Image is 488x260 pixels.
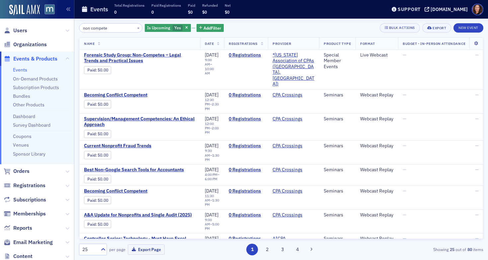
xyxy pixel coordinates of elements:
[44,4,55,15] img: SailAMX
[109,246,125,252] label: per page
[174,25,181,30] span: Yes
[403,188,406,194] span: —
[403,92,406,98] span: —
[82,246,97,253] div: 25
[403,212,406,218] span: —
[98,177,108,182] span: $0.00
[205,217,212,226] time: 9:00 AM
[87,222,98,227] span: :
[205,172,217,177] time: 4:00 PM
[205,143,218,149] span: [DATE]
[273,116,302,122] a: CPA Crossings
[475,235,479,241] span: —
[433,26,446,30] div: Export
[114,3,144,8] p: Total Registrations
[84,130,111,138] div: Paid: 0 - $0
[4,224,32,232] a: Reports
[453,24,483,30] a: New Event
[229,116,263,122] a: 0 Registrations
[84,212,196,218] a: A&A Update for Nonprofits and Single Audit (2025)
[84,196,111,204] div: Paid: 0 - $0
[151,3,181,8] p: Paid Registrations
[229,92,263,98] a: 0 Registrations
[13,67,27,73] a: Events
[324,188,351,194] div: Seminars
[403,235,406,241] span: —
[203,25,221,31] span: Add Filter
[87,102,96,107] a: Paid
[84,41,95,46] span: Name
[403,167,406,173] span: —
[13,182,45,189] span: Registrations
[475,188,479,194] span: —
[422,23,451,33] button: Export
[84,188,196,194] a: Becoming Conflict Competent
[273,116,314,122] span: CPA Crossings
[353,246,483,252] div: Showing out of items
[13,224,32,232] span: Reports
[324,167,351,173] div: Seminars
[205,122,219,135] div: –
[4,210,46,217] a: Memberships
[4,41,47,48] a: Organizations
[84,100,111,108] div: Paid: 0 - $0
[403,52,406,58] span: —
[273,236,286,242] a: AICPA
[475,116,479,122] span: —
[4,55,57,63] a: Events & Products
[229,188,263,194] a: 0 Registrations
[262,244,273,255] button: 2
[229,167,263,173] a: 0 Registrations
[324,236,351,242] div: Seminars
[84,151,111,159] div: Paid: 0 - $0
[360,236,393,242] div: Webcast Replay
[87,177,96,182] a: Paid
[13,210,46,217] span: Memberships
[4,168,30,175] a: Orders
[84,116,196,128] span: Supervision/Management Competencies: An Ethical Approach
[84,167,196,173] a: Best Non-Google Search Tools for Accountants
[360,188,393,194] div: Webcast Replay
[273,52,314,87] a: *[US_STATE] Association of CPAs ([GEOGRAPHIC_DATA], [GEOGRAPHIC_DATA])
[87,177,98,182] span: :
[188,9,193,15] span: $0
[229,236,263,242] a: 0 Registrations
[475,167,479,173] span: —
[128,244,165,255] button: Export Page
[13,93,30,99] a: Bundles
[225,3,231,8] p: Net
[84,52,196,64] span: Forensic Study Group: Non-Competes – Legal Trends and Practical Issues
[273,41,291,46] span: Provider
[98,198,108,203] span: $0.00
[277,244,288,255] button: 3
[205,92,218,98] span: [DATE]
[13,102,44,108] a: Other Products
[205,58,212,66] time: 9:00 AM
[145,24,191,32] div: Yes
[4,239,53,246] a: Email Marketing
[229,41,258,46] span: Registrations
[205,58,219,75] div: –
[273,92,314,98] span: CPA Crossings
[273,188,314,194] span: CPA Crossings
[403,116,406,122] span: —
[360,143,393,149] div: Webcast Replay
[324,41,351,46] span: Product Type
[205,153,219,162] time: 1:30 PM
[13,253,33,260] span: Content
[13,168,30,175] span: Orders
[205,235,218,241] span: [DATE]
[324,212,351,218] div: Seminars
[84,66,111,74] div: Paid: 0 - $0
[114,9,117,15] span: 0
[84,92,196,98] a: Becoming Conflict Competent
[273,236,314,242] span: AICPA
[475,143,479,149] span: —
[398,6,421,12] div: Support
[324,116,351,122] div: Seminars
[9,5,40,15] a: SailAMX
[79,23,142,33] input: Search…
